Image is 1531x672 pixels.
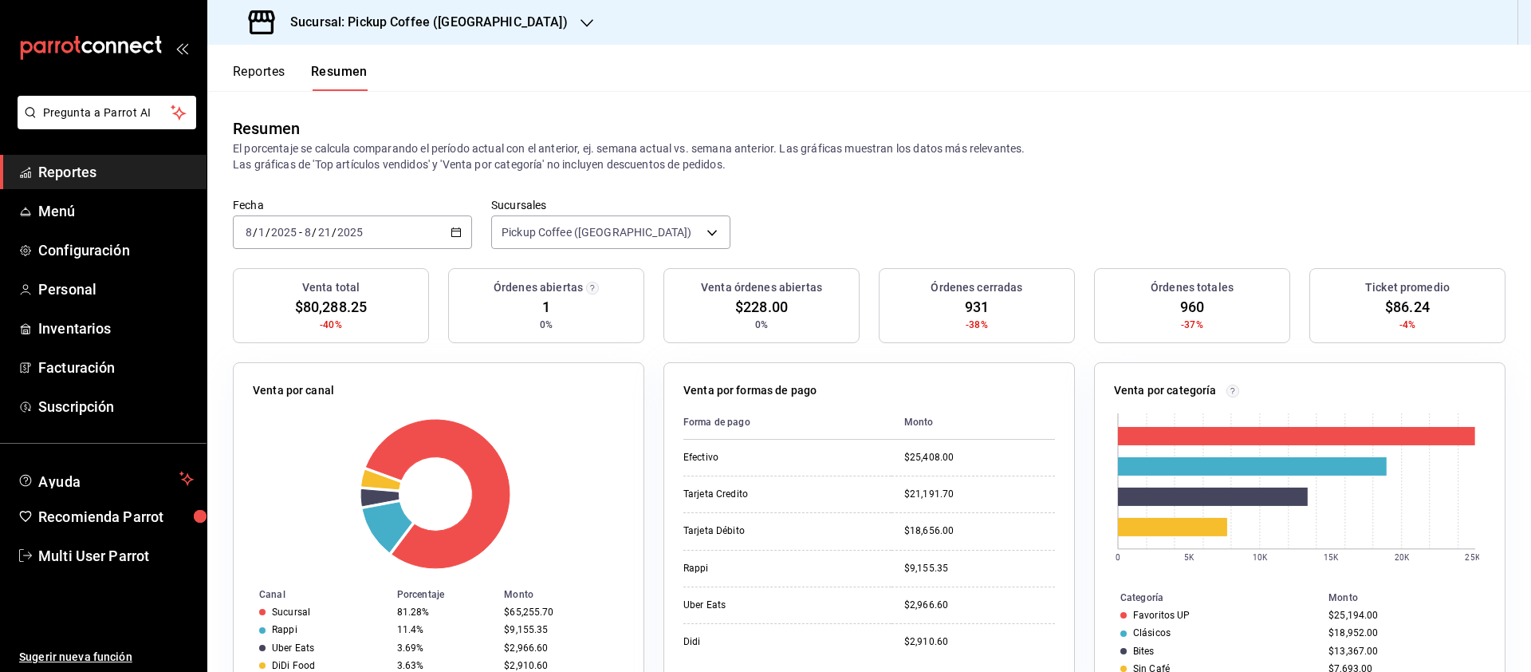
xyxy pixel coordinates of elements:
text: 25K [1466,553,1481,562]
div: $2,910.60 [504,660,618,671]
div: Rappi [683,562,843,575]
div: $13,367.00 [1328,646,1479,657]
span: Suscripción [38,396,194,417]
th: Porcentaje [391,586,498,603]
div: $18,952.00 [1328,627,1479,638]
span: -40% [320,318,342,332]
span: 931 [965,296,989,318]
h3: Órdenes abiertas [494,279,583,296]
input: ---- [270,226,297,239]
div: Sucursal [272,607,310,618]
h3: Sucursal: Pickup Coffee ([GEOGRAPHIC_DATA]) [277,13,568,32]
div: $21,191.70 [904,488,1055,501]
span: 960 [1180,296,1204,318]
span: Menú [38,200,194,222]
span: / [266,226,270,239]
span: Pregunta a Parrot AI [43,105,171,121]
p: Venta por canal [253,382,334,399]
div: Efectivo [683,451,843,464]
th: Categoría [1095,589,1322,607]
div: Uber Eats [272,642,314,654]
text: 15K [1324,553,1339,562]
div: Tarjeta Credito [683,488,843,501]
span: Inventarios [38,318,194,339]
input: -- [317,226,332,239]
div: Bites [1133,646,1155,657]
div: 11.4% [397,624,491,635]
text: 20K [1395,553,1410,562]
div: Didi [683,635,843,649]
span: 1 [542,296,550,318]
span: Personal [38,279,194,300]
span: -4% [1399,318,1415,332]
span: / [312,226,317,239]
label: Sucursales [491,200,730,211]
button: Reportes [233,64,285,91]
span: -38% [966,318,988,332]
input: -- [258,226,266,239]
div: $2,910.60 [904,635,1055,649]
h3: Venta total [302,279,360,296]
span: $86.24 [1385,296,1430,318]
div: Tarjeta Débito [683,524,843,538]
span: / [332,226,337,239]
div: $2,966.60 [904,599,1055,612]
div: Favoritos UP [1133,610,1191,621]
div: Resumen [233,117,300,140]
div: Uber Eats [683,599,843,612]
div: $25,194.00 [1328,610,1479,621]
p: Venta por formas de pago [683,382,817,399]
span: 0% [755,318,768,332]
h3: Venta órdenes abiertas [701,279,822,296]
span: / [253,226,258,239]
th: Forma de pago [683,405,891,440]
span: Pickup Coffee ([GEOGRAPHIC_DATA]) [502,224,691,240]
a: Pregunta a Parrot AI [11,116,196,132]
span: Facturación [38,357,194,378]
span: - [299,226,302,239]
p: Venta por categoría [1114,382,1217,399]
input: -- [245,226,253,239]
div: 3.63% [397,660,491,671]
p: El porcentaje se calcula comparando el período actual con el anterior, ej. semana actual vs. sema... [233,140,1505,172]
span: Configuración [38,239,194,261]
text: 10K [1253,553,1268,562]
span: $80,288.25 [295,296,367,318]
input: -- [304,226,312,239]
span: -37% [1181,318,1203,332]
th: Monto [891,405,1055,440]
span: Reportes [38,161,194,183]
span: Multi User Parrot [38,545,194,567]
span: 0% [540,318,553,332]
div: $65,255.70 [504,607,618,618]
div: 3.69% [397,642,491,654]
span: Sugerir nueva función [19,649,194,666]
div: DiDi Food [272,660,315,671]
div: $25,408.00 [904,451,1055,464]
text: 0 [1116,553,1120,562]
div: Rappi [272,624,297,635]
span: Recomienda Parrot [38,506,194,528]
button: open_drawer_menu [175,42,188,54]
th: Canal [234,586,391,603]
input: ---- [337,226,364,239]
span: $228.00 [735,296,788,318]
div: $9,155.35 [904,562,1055,575]
text: 5K [1184,553,1194,562]
h3: Órdenes cerradas [931,279,1022,296]
div: $18,656.00 [904,524,1055,538]
div: $2,966.60 [504,642,618,654]
th: Monto [498,586,643,603]
label: Fecha [233,200,472,211]
h3: Ticket promedio [1365,279,1450,296]
button: Resumen [311,64,368,91]
h3: Órdenes totales [1151,279,1234,296]
div: Clásicos [1133,627,1171,638]
button: Pregunta a Parrot AI [18,96,196,129]
div: $9,155.35 [504,624,618,635]
th: Monto [1322,589,1505,607]
span: Ayuda [38,469,173,488]
div: 81.28% [397,607,491,618]
div: navigation tabs [233,64,368,91]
